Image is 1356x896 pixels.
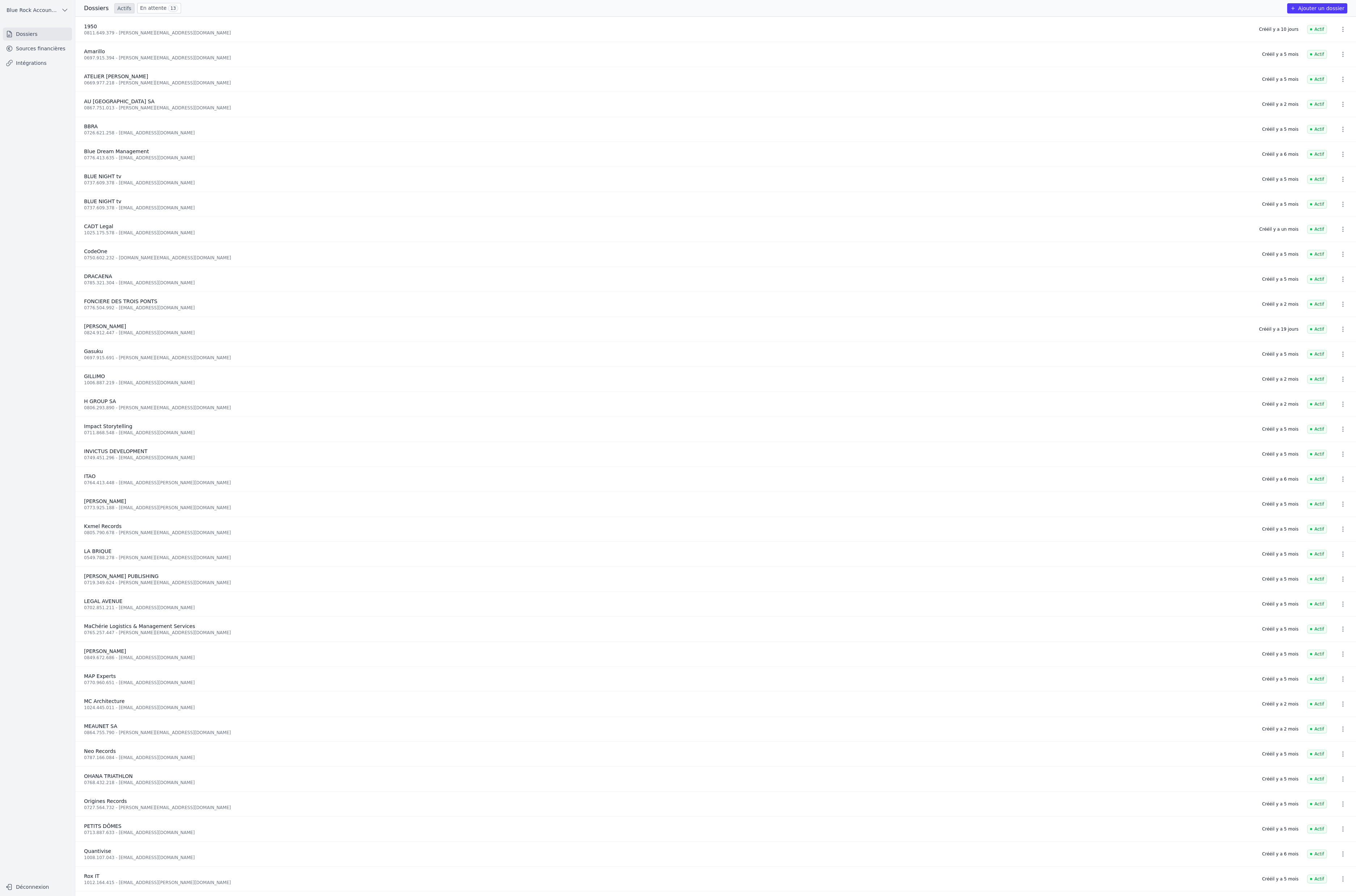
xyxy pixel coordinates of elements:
div: Créé il y a 6 mois [1262,851,1298,857]
div: 0785.321.304 - [EMAIL_ADDRESS][DOMAIN_NAME] [84,280,1254,286]
span: LEGAL AVENUE [84,598,122,604]
div: Créé il y a 5 mois [1262,551,1298,557]
div: Créé il y a 5 mois [1262,576,1298,582]
div: Créé il y a 10 jours [1259,26,1298,32]
a: Actifs [114,3,134,13]
span: Actif [1307,725,1327,733]
div: Créé il y a 5 mois [1262,76,1298,82]
div: 0765.257.447 - [PERSON_NAME][EMAIL_ADDRESS][DOMAIN_NAME] [84,630,1254,636]
button: Ajouter un dossier [1287,3,1347,13]
div: 0864.755.790 - [PERSON_NAME][EMAIL_ADDRESS][DOMAIN_NAME] [84,730,1254,736]
div: 0669.977.218 - [PERSON_NAME][EMAIL_ADDRESS][DOMAIN_NAME] [84,80,1254,86]
span: Actif [1307,375,1327,384]
span: Amarillo [84,49,105,54]
span: Neo Records [84,748,116,754]
span: Actif [1307,825,1327,833]
span: Actif [1307,475,1327,483]
div: Créé il y a 5 mois [1262,51,1298,57]
span: Kxmel Records [84,523,122,529]
div: 0776.504.992 - [EMAIL_ADDRESS][DOMAIN_NAME] [84,305,1254,311]
span: Actif [1307,275,1327,284]
span: Actif [1307,425,1327,434]
span: MAP Experts [84,673,116,679]
div: Créé il y a 5 mois [1262,876,1298,882]
span: BBRA [84,123,98,129]
div: 0811.649.379 - [PERSON_NAME][EMAIL_ADDRESS][DOMAIN_NAME] [84,30,1250,36]
button: Déconnexion [3,881,72,893]
span: Actif [1307,750,1327,758]
div: Créé il y a 5 mois [1262,426,1298,432]
span: Actif [1307,775,1327,783]
a: Intégrations [3,56,72,70]
div: Créé il y a 2 mois [1262,376,1298,382]
span: OHANA TRIATHLON [84,773,133,779]
div: Créé il y a 6 mois [1262,151,1298,157]
span: Actif [1307,650,1327,658]
div: 0750.602.232 - [DOMAIN_NAME][EMAIL_ADDRESS][DOMAIN_NAME] [84,255,1254,261]
span: Gasuku [84,348,103,354]
div: 0764.413.448 - [EMAIL_ADDRESS][PERSON_NAME][DOMAIN_NAME] [84,480,1254,486]
div: 0737.609.378 - [EMAIL_ADDRESS][DOMAIN_NAME] [84,180,1254,186]
span: AU [GEOGRAPHIC_DATA] SA [84,99,155,104]
div: Créé il y a 5 mois [1262,601,1298,607]
button: Blue Rock Accounting [3,4,72,16]
span: Actif [1307,550,1327,558]
span: Actif [1307,525,1327,533]
span: INVICTUS DEVELOPMENT [84,448,147,454]
div: 0867.751.013 - [PERSON_NAME][EMAIL_ADDRESS][DOMAIN_NAME] [84,105,1254,111]
span: Rox IT [84,873,100,879]
div: Créé il y a 5 mois [1262,176,1298,182]
span: Actif [1307,300,1327,309]
span: BLUE NIGHT tv [84,173,121,179]
div: Créé il y a 5 mois [1262,526,1298,532]
div: Créé il y a 2 mois [1262,301,1298,307]
div: 1012.164.415 - [EMAIL_ADDRESS][PERSON_NAME][DOMAIN_NAME] [84,880,1254,885]
span: Actif [1307,175,1327,184]
div: 0773.925.188 - [EMAIL_ADDRESS][PERSON_NAME][DOMAIN_NAME] [84,505,1254,511]
span: LA BRIQUE [84,548,112,554]
span: Actif [1307,850,1327,858]
div: 0776.413.635 - [EMAIL_ADDRESS][DOMAIN_NAME] [84,155,1254,161]
div: 0726.621.258 - [EMAIL_ADDRESS][DOMAIN_NAME] [84,130,1254,136]
div: Créé il y a 5 mois [1262,826,1298,832]
a: Sources financières [3,42,72,55]
div: 0711.868.548 - [EMAIL_ADDRESS][DOMAIN_NAME] [84,430,1254,436]
span: Actif [1307,875,1327,883]
span: Impact Storytelling [84,423,132,429]
div: 0697.915.691 - [PERSON_NAME][EMAIL_ADDRESS][DOMAIN_NAME] [84,355,1254,361]
div: 1008.107.043 - [EMAIL_ADDRESS][DOMAIN_NAME] [84,855,1254,861]
div: 0727.564.732 - [PERSON_NAME][EMAIL_ADDRESS][DOMAIN_NAME] [84,805,1254,811]
span: Actif [1307,75,1327,84]
span: CodeOne [84,248,107,254]
div: Créé il y a 2 mois [1262,101,1298,107]
span: 1950 [84,24,97,29]
h3: Dossiers [84,4,109,13]
span: H GROUP SA [84,398,116,404]
span: ITAO [84,473,96,479]
span: Actif [1307,200,1327,209]
div: 0824.912.447 - [EMAIL_ADDRESS][DOMAIN_NAME] [84,330,1250,336]
div: 0749.451.296 - [EMAIL_ADDRESS][DOMAIN_NAME] [84,455,1254,461]
div: 0549.788.278 - [PERSON_NAME][EMAIL_ADDRESS][DOMAIN_NAME] [84,555,1254,561]
span: [PERSON_NAME] [84,498,126,504]
div: 1025.175.578 - [EMAIL_ADDRESS][DOMAIN_NAME] [84,230,1251,236]
span: Actif [1307,125,1327,134]
div: 1024.445.011 - [EMAIL_ADDRESS][DOMAIN_NAME] [84,705,1254,711]
div: Créé il y a 2 mois [1262,701,1298,707]
div: Créé il y a 5 mois [1262,451,1298,457]
span: Actif [1307,325,1327,334]
div: Créé il y a 6 mois [1262,476,1298,482]
div: Créé il y a 5 mois [1262,501,1298,507]
span: Actif [1307,575,1327,583]
span: Quantivise [84,848,111,854]
div: Créé il y a un mois [1259,226,1298,232]
span: Blue Rock Accounting [7,7,58,14]
div: 0787.166.084 - [EMAIL_ADDRESS][DOMAIN_NAME] [84,755,1254,761]
div: Créé il y a 5 mois [1262,201,1298,207]
span: [PERSON_NAME] PUBLISHING [84,573,159,579]
div: Créé il y a 5 mois [1262,351,1298,357]
a: Dossiers [3,28,72,41]
div: 0697.915.394 - [PERSON_NAME][EMAIL_ADDRESS][DOMAIN_NAME] [84,55,1254,61]
span: Origines Records [84,798,127,804]
div: 0713.887.633 - [EMAIL_ADDRESS][DOMAIN_NAME] [84,830,1254,836]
